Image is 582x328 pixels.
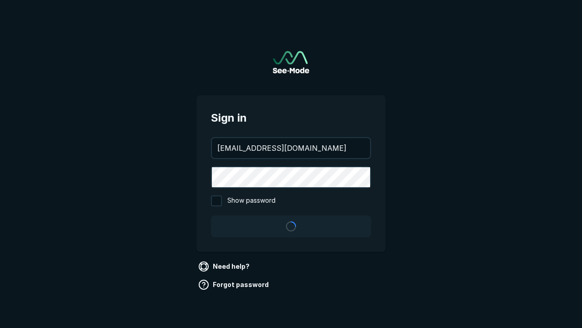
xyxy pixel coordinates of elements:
img: See-Mode Logo [273,51,309,73]
a: Need help? [196,259,253,274]
a: Forgot password [196,277,272,292]
input: your@email.com [212,138,370,158]
a: Go to sign in [273,51,309,73]
span: Show password [227,195,276,206]
span: Sign in [211,110,371,126]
